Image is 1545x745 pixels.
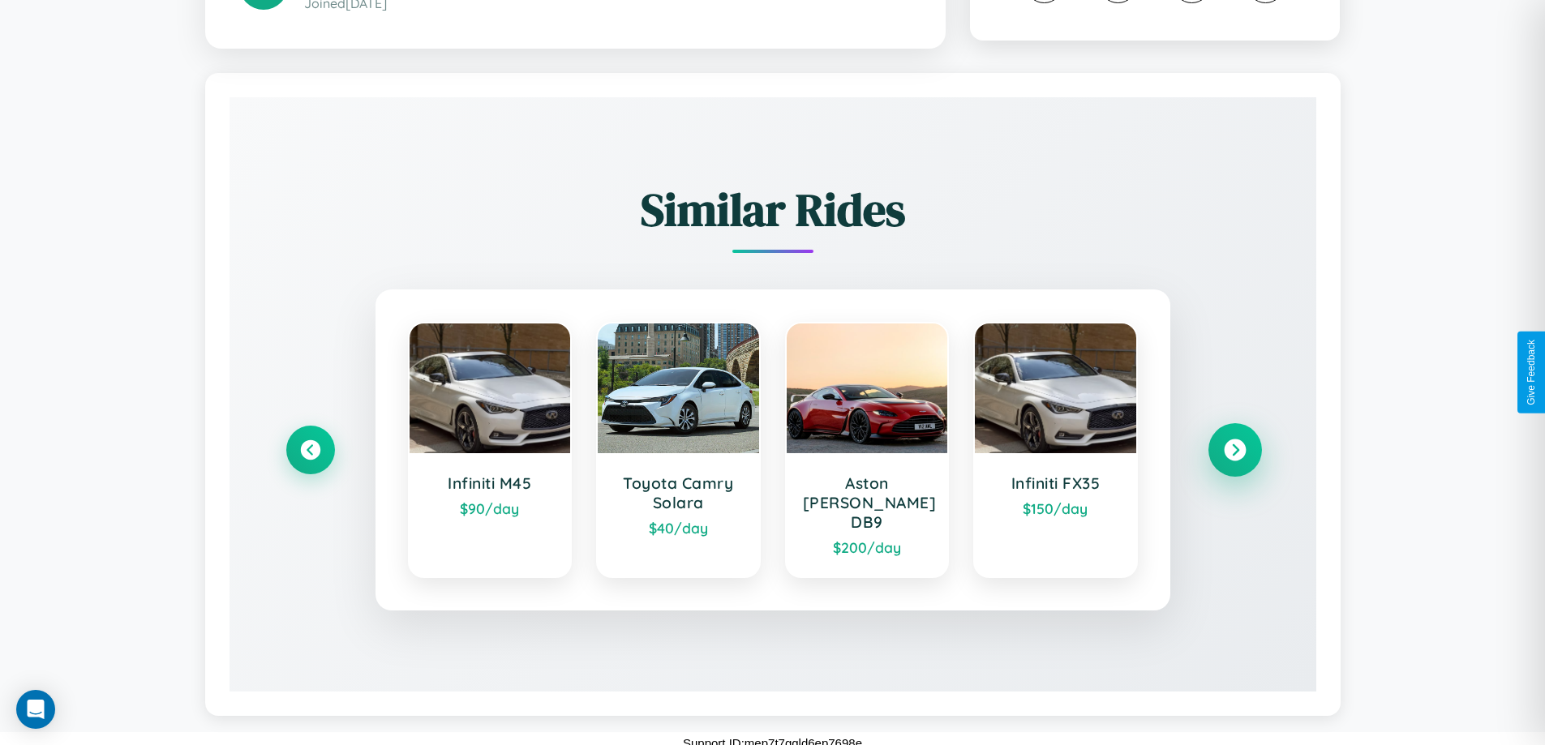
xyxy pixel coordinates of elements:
[614,519,743,537] div: $ 40 /day
[426,473,555,493] h3: Infiniti M45
[991,499,1120,517] div: $ 150 /day
[973,322,1138,578] a: Infiniti FX35$150/day
[803,473,932,532] h3: Aston [PERSON_NAME] DB9
[991,473,1120,493] h3: Infiniti FX35
[596,322,761,578] a: Toyota Camry Solara$40/day
[16,690,55,729] div: Open Intercom Messenger
[286,178,1260,241] h2: Similar Rides
[426,499,555,517] div: $ 90 /day
[408,322,573,578] a: Infiniti M45$90/day
[803,538,932,556] div: $ 200 /day
[614,473,743,512] h3: Toyota Camry Solara
[785,322,950,578] a: Aston [PERSON_NAME] DB9$200/day
[1526,340,1537,405] div: Give Feedback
